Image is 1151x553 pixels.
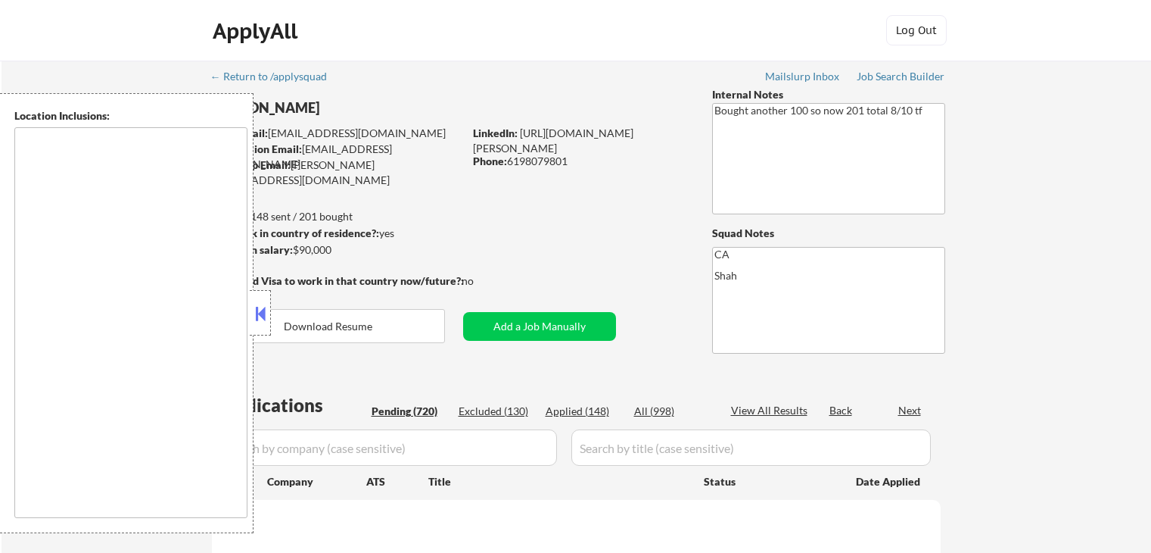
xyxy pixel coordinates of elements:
[546,404,621,419] div: Applied (148)
[473,127,518,139] strong: LinkedIn:
[462,273,505,289] div: no
[366,474,428,489] div: ATS
[898,403,922,418] div: Next
[211,227,379,239] strong: Can work in country of residence?:
[473,155,507,167] strong: Phone:
[213,18,302,44] div: ApplyAll
[459,404,534,419] div: Excluded (130)
[765,70,841,86] a: Mailslurp Inbox
[212,274,464,287] strong: Will need Visa to work in that country now/future?:
[213,126,463,141] div: [EMAIL_ADDRESS][DOMAIN_NAME]
[211,226,459,241] div: yes
[886,15,947,45] button: Log Out
[829,403,854,418] div: Back
[473,154,687,169] div: 6198079801
[473,127,633,155] a: [URL][DOMAIN_NAME][PERSON_NAME]
[267,474,366,489] div: Company
[210,71,341,82] div: ← Return to /applysquad
[211,209,463,224] div: 148 sent / 201 bought
[14,108,247,123] div: Location Inclusions:
[428,474,689,489] div: Title
[213,142,463,171] div: [EMAIL_ADDRESS][DOMAIN_NAME]
[210,70,341,86] a: ← Return to /applysquad
[212,98,523,117] div: [PERSON_NAME]
[372,404,447,419] div: Pending (720)
[765,71,841,82] div: Mailslurp Inbox
[731,403,812,418] div: View All Results
[216,430,557,466] input: Search by company (case sensitive)
[463,312,616,341] button: Add a Job Manually
[704,467,834,495] div: Status
[712,87,945,102] div: Internal Notes
[212,309,445,343] button: Download Resume
[857,71,945,82] div: Job Search Builder
[211,242,463,258] div: $90,000
[712,226,945,241] div: Squad Notes
[212,158,463,187] div: [PERSON_NAME][EMAIL_ADDRESS][DOMAIN_NAME]
[856,474,922,489] div: Date Applied
[634,404,710,419] div: All (998)
[571,430,931,466] input: Search by title (case sensitive)
[216,396,366,414] div: Applications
